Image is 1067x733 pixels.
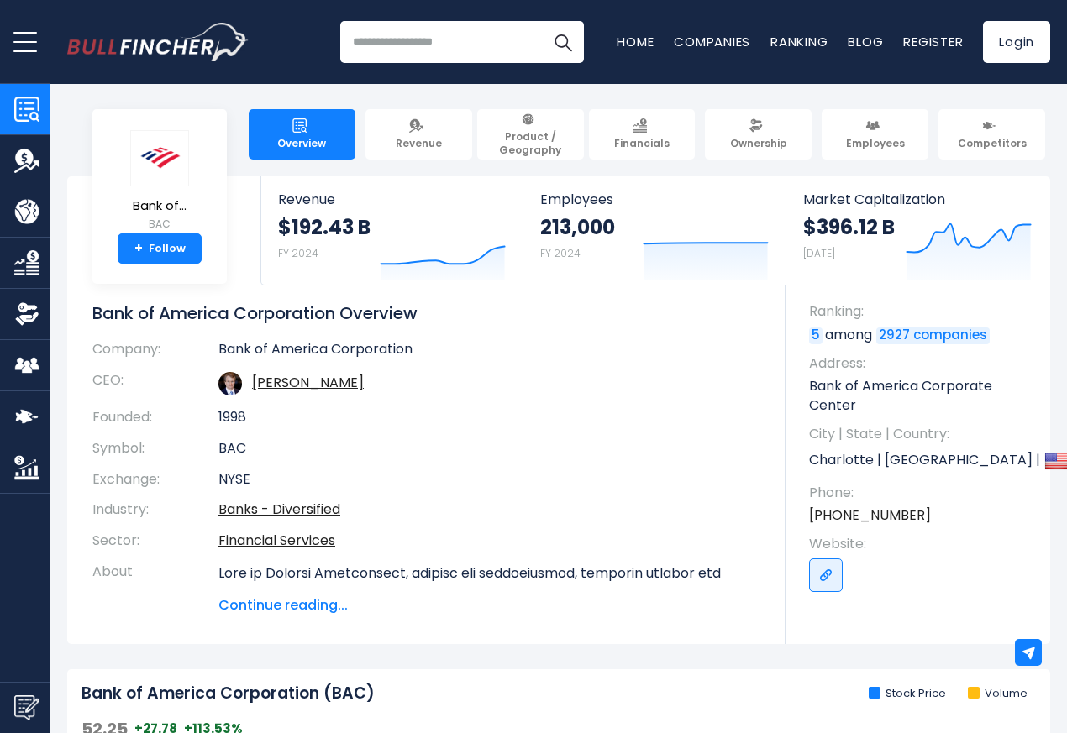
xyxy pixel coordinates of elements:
a: Login [983,21,1050,63]
a: +Follow [118,233,202,264]
a: Ranking [770,33,828,50]
span: Address: [809,354,1033,373]
a: Go to link [809,558,843,592]
a: Bank of... BAC [129,129,190,234]
p: Bank of America Corporate Center [809,377,1033,415]
span: Employees [846,137,905,150]
td: Bank of America Corporation [218,341,760,365]
h1: Bank of America Corporation Overview [92,302,760,324]
span: City | State | Country: [809,425,1033,443]
img: Ownership [14,301,39,327]
span: Ranking: [809,302,1033,321]
a: Financials [589,109,696,160]
th: Founded: [92,402,218,433]
a: Overview [249,109,355,160]
span: Overview [277,137,326,150]
th: Exchange: [92,464,218,495]
th: Symbol: [92,433,218,464]
a: ceo [252,373,364,392]
a: Product / Geography [477,109,584,160]
th: Company: [92,341,218,365]
a: 2927 companies [876,327,990,344]
span: Revenue [278,191,506,207]
span: Bank of... [130,199,189,213]
a: Home [617,33,654,50]
span: Revenue [396,137,442,150]
td: BAC [218,433,760,464]
a: 5 [809,327,823,344]
a: [PHONE_NUMBER] [809,506,931,525]
a: Revenue [365,109,472,160]
a: Companies [674,33,750,50]
small: FY 2024 [278,246,318,260]
span: Continue reading... [218,595,760,615]
li: Stock Price [869,687,946,701]
a: Employees [822,109,928,160]
a: Go to homepage [67,23,248,61]
small: BAC [130,217,189,232]
h2: Bank of America Corporation (BAC) [81,683,375,704]
th: Sector: [92,526,218,557]
a: Banks - Diversified [218,500,340,519]
th: Industry: [92,495,218,526]
span: Market Capitalization [803,191,1032,207]
th: CEO: [92,365,218,402]
a: Financial Services [218,531,335,550]
span: Competitors [958,137,1027,150]
li: Volume [968,687,1028,701]
img: Bullfincher logo [67,23,249,61]
span: Phone: [809,484,1033,502]
strong: $396.12 B [803,214,895,240]
strong: 213,000 [540,214,615,240]
img: brian-moynihan.jpg [218,372,242,395]
th: About [92,557,218,615]
a: Register [903,33,963,50]
a: Employees 213,000 FY 2024 [523,176,785,285]
button: Search [542,21,584,63]
p: Charlotte | [GEOGRAPHIC_DATA] | US [809,448,1033,474]
a: Blog [848,33,883,50]
small: FY 2024 [540,246,581,260]
p: among [809,326,1033,344]
span: Financials [614,137,670,150]
td: NYSE [218,464,760,495]
a: Market Capitalization $396.12 B [DATE] [786,176,1049,285]
strong: $192.43 B [278,214,371,240]
span: Employees [540,191,768,207]
small: [DATE] [803,246,835,260]
span: Product / Geography [485,130,576,156]
a: Ownership [705,109,812,160]
td: 1998 [218,402,760,433]
strong: + [134,241,143,256]
a: Competitors [938,109,1045,160]
span: Ownership [730,137,787,150]
span: Website: [809,535,1033,553]
a: Revenue $192.43 B FY 2024 [261,176,523,285]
